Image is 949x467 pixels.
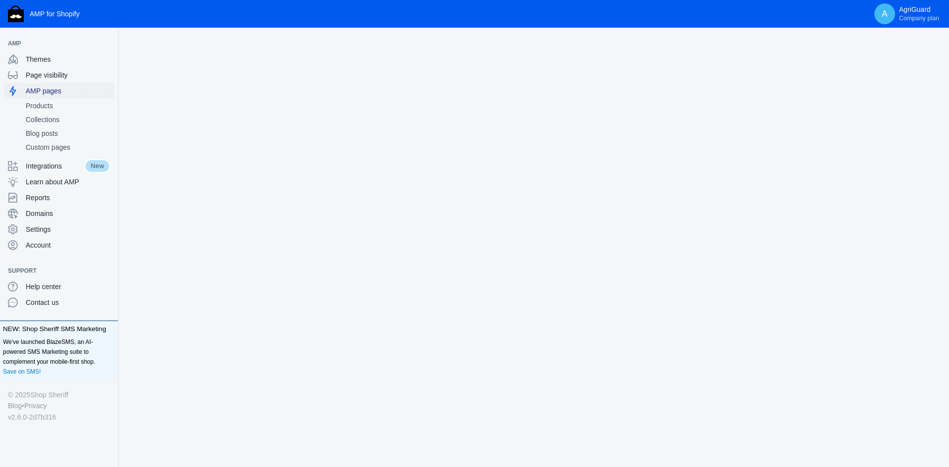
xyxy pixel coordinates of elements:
span: A [880,9,890,19]
p: AgriGuard [899,5,939,22]
iframe: Drift Widget Chat Controller [900,418,937,455]
img: Shop Sheriff Logo [8,5,24,22]
span: AMP for Shopify [30,10,80,18]
span: Company plan [899,14,939,22]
